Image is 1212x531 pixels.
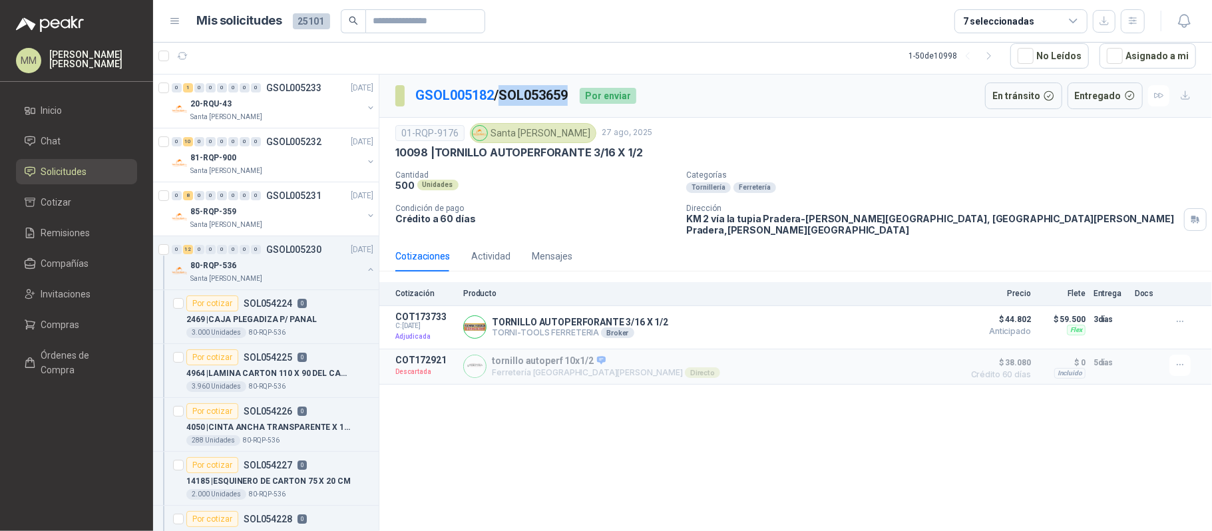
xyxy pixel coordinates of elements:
[686,170,1207,180] p: Categorías
[186,435,240,446] div: 288 Unidades
[217,137,227,146] div: 0
[172,101,188,117] img: Company Logo
[190,260,236,272] p: 80-RQP-536
[417,180,459,190] div: Unidades
[16,159,137,184] a: Solicitudes
[16,128,137,154] a: Chat
[243,435,280,446] p: 80-RQP-536
[190,152,236,164] p: 81-RQP-900
[183,191,193,200] div: 8
[686,182,731,193] div: Tornillería
[16,190,137,215] a: Cotizar
[349,16,358,25] span: search
[395,170,676,180] p: Cantidad
[251,137,261,146] div: 0
[186,489,246,500] div: 2.000 Unidades
[395,289,455,298] p: Cotización
[1094,289,1127,298] p: Entrega
[266,191,321,200] p: GSOL005231
[244,353,292,362] p: SOL054225
[395,249,450,264] div: Cotizaciones
[16,48,41,73] div: MM
[186,475,351,488] p: 14185 | ESQUINERO DE CARTON 75 X 20 CM
[298,460,307,470] p: 0
[464,355,486,377] img: Company Logo
[1094,311,1127,327] p: 3 días
[172,134,376,176] a: 0 10 0 0 0 0 0 0 GSOL005232[DATE] Company Logo81-RQP-900Santa [PERSON_NAME]
[41,103,63,118] span: Inicio
[395,213,676,224] p: Crédito a 60 días
[733,182,776,193] div: Ferretería
[228,83,238,92] div: 0
[240,245,250,254] div: 0
[16,312,137,337] a: Compras
[1068,83,1143,109] button: Entregado
[351,190,373,202] p: [DATE]
[41,134,61,148] span: Chat
[415,87,494,103] a: GSOL005182
[1100,43,1196,69] button: Asignado a mi
[395,322,455,330] span: C: [DATE]
[580,88,636,104] div: Por enviar
[41,348,124,377] span: Órdenes de Compra
[395,355,455,365] p: COT172921
[41,256,89,271] span: Compañías
[186,421,352,434] p: 4050 | CINTA ANCHA TRANSPARENTE X 100METROS
[298,353,307,362] p: 0
[194,137,204,146] div: 0
[172,209,188,225] img: Company Logo
[172,263,188,279] img: Company Logo
[251,83,261,92] div: 0
[415,85,569,106] p: / SOL053659
[532,249,572,264] div: Mensajes
[16,343,137,383] a: Órdenes de Compra
[186,349,238,365] div: Por cotizar
[217,245,227,254] div: 0
[266,137,321,146] p: GSOL005232
[266,83,321,92] p: GSOL005233
[186,457,238,473] div: Por cotizar
[249,381,286,392] p: 80-RQP-536
[298,299,307,308] p: 0
[186,381,246,392] div: 3.960 Unidades
[41,317,80,332] span: Compras
[183,83,193,92] div: 1
[206,191,216,200] div: 0
[395,146,643,160] p: 10098 | TORNILLO AUTOPERFORANTE 3/16 X 1/2
[470,123,596,143] div: Santa [PERSON_NAME]
[228,245,238,254] div: 0
[1135,289,1161,298] p: Docs
[172,80,376,122] a: 0 1 0 0 0 0 0 0 GSOL005233[DATE] Company Logo20-RQU-43Santa [PERSON_NAME]
[206,245,216,254] div: 0
[41,226,91,240] span: Remisiones
[206,83,216,92] div: 0
[1067,325,1086,335] div: Flex
[186,295,238,311] div: Por cotizar
[964,355,1031,371] span: $ 38.080
[395,365,455,379] p: Descartada
[1039,311,1086,327] p: $ 59.500
[172,83,182,92] div: 0
[186,367,352,380] p: 4964 | LAMINA CARTON 110 X 90 DEL CANASTO
[172,245,182,254] div: 0
[240,137,250,146] div: 0
[16,281,137,307] a: Invitaciones
[16,98,137,123] a: Inicio
[985,83,1062,109] button: En tránsito
[240,83,250,92] div: 0
[1039,355,1086,371] p: $ 0
[685,367,720,378] div: Directo
[1094,355,1127,371] p: 5 días
[1039,289,1086,298] p: Flete
[351,82,373,94] p: [DATE]
[16,16,84,32] img: Logo peakr
[963,14,1034,29] div: 7 seleccionadas
[244,299,292,308] p: SOL054224
[244,407,292,416] p: SOL054226
[298,407,307,416] p: 0
[197,11,282,31] h1: Mis solicitudes
[190,98,232,110] p: 20-RQU-43
[41,195,72,210] span: Cotizar
[183,137,193,146] div: 10
[172,155,188,171] img: Company Logo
